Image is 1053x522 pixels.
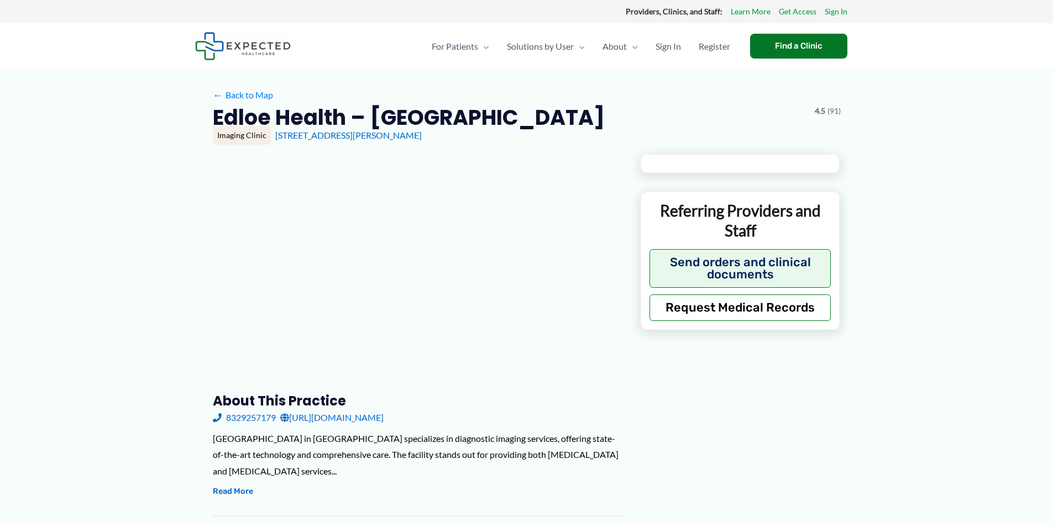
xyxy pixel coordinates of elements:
[649,294,831,321] button: Request Medical Records
[594,27,647,66] a: AboutMenu Toggle
[213,485,253,498] button: Read More
[603,27,627,66] span: About
[213,409,276,426] a: 8329257179
[574,27,585,66] span: Menu Toggle
[699,27,730,66] span: Register
[213,126,271,145] div: Imaging Clinic
[731,4,771,19] a: Learn More
[498,27,594,66] a: Solutions by UserMenu Toggle
[649,249,831,288] button: Send orders and clinical documents
[213,104,605,131] h2: Edloe Health – [GEOGRAPHIC_DATA]
[750,34,847,59] a: Find a Clinic
[195,32,291,60] img: Expected Healthcare Logo - side, dark font, small
[815,104,825,118] span: 4.5
[423,27,739,66] nav: Primary Site Navigation
[507,27,574,66] span: Solutions by User
[647,27,690,66] a: Sign In
[690,27,739,66] a: Register
[432,27,478,66] span: For Patients
[280,409,384,426] a: [URL][DOMAIN_NAME]
[213,392,622,409] h3: About this practice
[656,27,681,66] span: Sign In
[423,27,498,66] a: For PatientsMenu Toggle
[626,7,722,16] strong: Providers, Clinics, and Staff:
[478,27,489,66] span: Menu Toggle
[627,27,638,66] span: Menu Toggle
[213,430,622,479] div: [GEOGRAPHIC_DATA] in [GEOGRAPHIC_DATA] specializes in diagnostic imaging services, offering state...
[213,89,223,100] span: ←
[825,4,847,19] a: Sign In
[213,87,273,103] a: ←Back to Map
[275,130,422,140] a: [STREET_ADDRESS][PERSON_NAME]
[649,201,831,241] p: Referring Providers and Staff
[827,104,841,118] span: (91)
[779,4,816,19] a: Get Access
